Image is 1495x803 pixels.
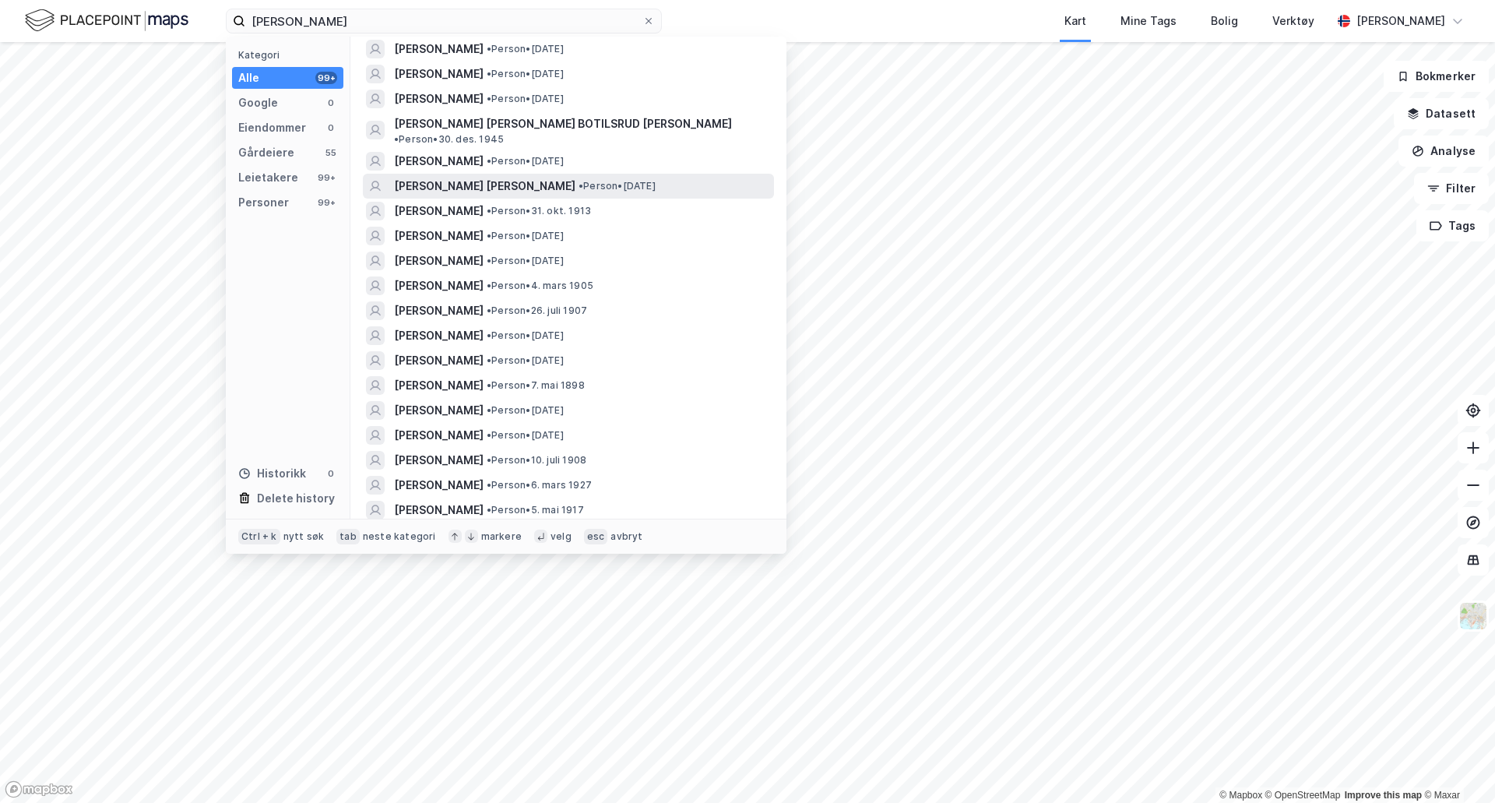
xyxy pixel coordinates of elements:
span: Person • [DATE] [487,43,564,55]
span: Person • 4. mars 1905 [487,280,593,292]
div: Google [238,93,278,112]
span: • [487,255,491,266]
span: • [487,454,491,466]
span: • [487,354,491,366]
div: Alle [238,69,259,87]
span: Person • [DATE] [579,180,656,192]
span: • [394,133,399,145]
span: Person • [DATE] [487,230,564,242]
iframe: Chat Widget [1417,728,1495,803]
span: Person • 7. mai 1898 [487,379,585,392]
a: Mapbox [1219,790,1262,801]
div: Bolig [1211,12,1238,30]
div: 99+ [315,171,337,184]
span: Person • [DATE] [487,93,564,105]
span: [PERSON_NAME] [394,376,484,395]
input: Søk på adresse, matrikkel, gårdeiere, leietakere eller personer [245,9,642,33]
span: • [487,305,491,316]
span: [PERSON_NAME] [394,326,484,345]
div: 99+ [315,196,337,209]
div: Verktøy [1272,12,1314,30]
span: Person • 26. juli 1907 [487,305,587,317]
div: neste kategori [363,530,436,543]
div: Kontrollprogram for chat [1417,728,1495,803]
button: Datasett [1394,98,1489,129]
span: [PERSON_NAME] [394,476,484,495]
div: Personer [238,193,289,212]
span: [PERSON_NAME] [PERSON_NAME] [394,177,575,195]
div: Gårdeiere [238,143,294,162]
span: [PERSON_NAME] [394,301,484,320]
span: [PERSON_NAME] [394,252,484,270]
span: Person • [DATE] [487,354,564,367]
a: Mapbox homepage [5,780,73,798]
span: [PERSON_NAME] [394,65,484,83]
span: • [487,205,491,217]
div: [PERSON_NAME] [1356,12,1445,30]
div: 0 [325,467,337,480]
div: Historikk [238,464,306,483]
button: Filter [1414,173,1489,204]
span: [PERSON_NAME] [394,501,484,519]
span: [PERSON_NAME] [394,202,484,220]
button: Bokmerker [1384,61,1489,92]
div: nytt søk [283,530,325,543]
a: Improve this map [1345,790,1422,801]
span: Person • 6. mars 1927 [487,479,592,491]
img: Z [1458,601,1488,631]
span: [PERSON_NAME] [PERSON_NAME] BOTILSRUD [PERSON_NAME] [394,114,732,133]
div: 0 [325,97,337,109]
div: 99+ [315,72,337,84]
span: [PERSON_NAME] [394,152,484,171]
span: [PERSON_NAME] [394,426,484,445]
span: Person • [DATE] [487,68,564,80]
span: Person • 10. juli 1908 [487,454,586,467]
span: [PERSON_NAME] [394,401,484,420]
span: • [487,404,491,416]
div: 0 [325,122,337,134]
span: [PERSON_NAME] [394,276,484,295]
span: • [487,379,491,391]
div: esc [584,529,608,544]
span: • [487,230,491,241]
img: logo.f888ab2527a4732fd821a326f86c7f29.svg [25,7,188,34]
span: Person • [DATE] [487,255,564,267]
span: • [487,155,491,167]
span: [PERSON_NAME] [394,351,484,370]
div: Eiendommer [238,118,306,137]
span: • [487,429,491,441]
span: Person • [DATE] [487,404,564,417]
span: • [487,280,491,291]
span: Person • 31. okt. 1913 [487,205,591,217]
div: tab [336,529,360,544]
div: Kategori [238,49,343,61]
span: Person • 30. des. 1945 [394,133,504,146]
div: markere [481,530,522,543]
span: Person • [DATE] [487,429,564,442]
div: Kart [1064,12,1086,30]
button: Tags [1416,210,1489,241]
span: • [487,93,491,104]
span: • [487,329,491,341]
span: Person • [DATE] [487,329,564,342]
a: OpenStreetMap [1265,790,1341,801]
span: • [487,504,491,516]
span: [PERSON_NAME] [394,40,484,58]
span: • [487,479,491,491]
span: Person • 5. mai 1917 [487,504,584,516]
span: [PERSON_NAME] [394,227,484,245]
span: Person • [DATE] [487,155,564,167]
span: • [487,68,491,79]
div: Delete history [257,489,335,508]
span: • [487,43,491,55]
span: • [579,180,583,192]
div: Leietakere [238,168,298,187]
span: [PERSON_NAME] [394,451,484,470]
button: Analyse [1398,136,1489,167]
div: Mine Tags [1120,12,1177,30]
div: Ctrl + k [238,529,280,544]
div: velg [551,530,572,543]
span: [PERSON_NAME] [394,90,484,108]
div: 55 [325,146,337,159]
div: avbryt [610,530,642,543]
